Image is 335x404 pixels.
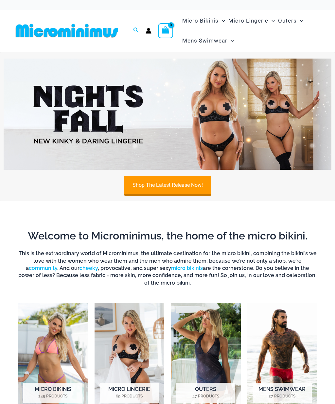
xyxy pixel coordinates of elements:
img: MM SHOP LOGO FLAT [13,23,121,38]
h2: Outers [176,383,235,403]
nav: Site Navigation [180,10,322,52]
a: View Shopping Cart, empty [158,23,173,38]
span: Menu Toggle [268,12,275,29]
h6: This is the extraordinary world of Microminimus, the ultimate destination for the micro bikini, c... [18,250,317,287]
a: community [29,265,57,271]
span: Menu Toggle [297,12,303,29]
a: Account icon link [146,28,151,34]
span: Menu Toggle [227,32,234,49]
a: Search icon link [133,26,139,35]
span: Outers [278,12,297,29]
a: Shop The Latest Release Now! [124,176,211,194]
a: Micro BikinisMenu ToggleMenu Toggle [181,11,227,31]
span: Micro Bikinis [182,12,219,29]
span: Menu Toggle [219,12,225,29]
h2: Micro Bikinis [23,383,82,403]
h2: Mens Swimwear [253,383,312,403]
mark: 245 Products [23,393,82,399]
img: Night's Fall Silver Leopard Pack [4,59,331,170]
a: Mens SwimwearMenu ToggleMenu Toggle [181,31,236,51]
a: OutersMenu ToggleMenu Toggle [276,11,305,31]
h2: Welcome to Microminimus, the home of the micro bikini. [18,229,317,243]
mark: 47 Products [176,393,235,399]
a: cheeky [79,265,98,271]
span: Micro Lingerie [228,12,268,29]
a: Micro LingerieMenu ToggleMenu Toggle [227,11,276,31]
mark: 27 Products [253,393,312,399]
h2: Micro Lingerie [100,383,159,403]
mark: 69 Products [100,393,159,399]
a: micro bikinis [171,265,203,271]
span: Mens Swimwear [182,32,227,49]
